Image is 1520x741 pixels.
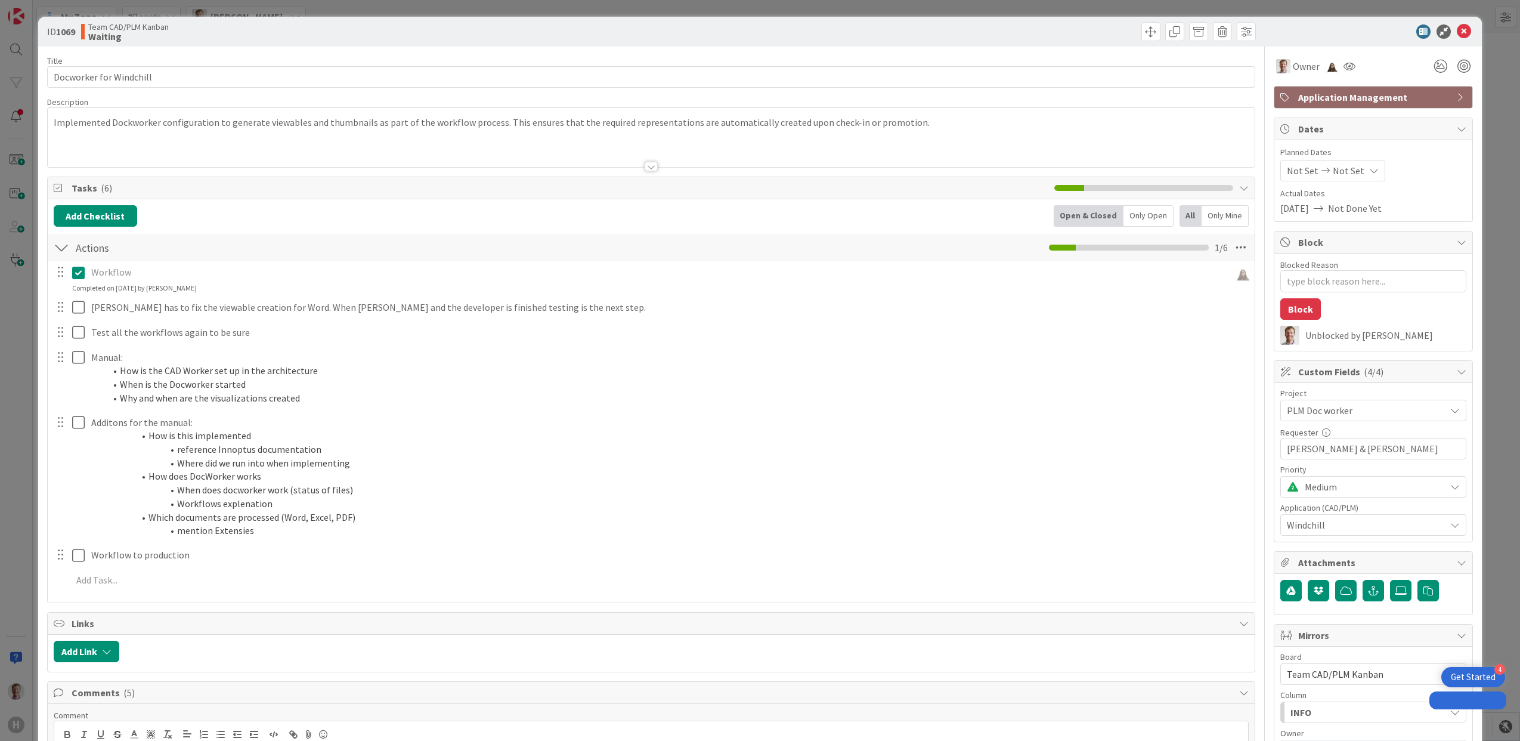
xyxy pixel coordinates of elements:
div: Application (CAD/PLM) [1280,504,1466,512]
p: Workflow to production [91,548,1246,562]
li: reference Innoptus documentation [106,443,1246,456]
span: Mirrors [1298,628,1451,643]
div: Open Get Started checklist, remaining modules: 4 [1441,667,1505,687]
span: Windchill [1287,518,1445,532]
span: Description [47,97,88,107]
li: Which documents are processed (Word, Excel, PDF) [106,511,1246,524]
span: Block [1298,235,1451,249]
span: ID [47,24,75,39]
span: Board [1280,653,1302,661]
img: KM [1326,60,1339,73]
span: Comments [72,686,1234,700]
span: Links [72,616,1234,631]
input: Add Checklist... [72,237,340,258]
label: Blocked Reason [1280,260,1338,270]
b: Waiting [88,32,169,41]
span: ( 4/4 ) [1364,366,1383,378]
span: Team CAD/PLM Kanban [88,22,169,32]
span: Comment [54,710,88,721]
li: mention Extensies [106,524,1246,538]
img: KM [1235,265,1251,282]
div: Unblocked by [PERSON_NAME] [1305,330,1466,341]
div: Only Open [1123,205,1174,227]
li: How is the CAD Worker set up in the architecture [106,364,1246,378]
p: Test all the workflows again to be sure [91,326,1246,339]
span: Planned Dates [1280,146,1466,159]
span: [DATE] [1280,201,1309,215]
li: When is the Docworker started [106,378,1246,391]
span: Attachments [1298,555,1451,570]
div: Completed on [DATE] by [PERSON_NAME] [72,283,197,294]
span: Dates [1298,122,1451,136]
button: Add Link [54,641,119,662]
span: Not Set [1287,163,1318,178]
label: Title [47,55,63,66]
span: Application Management [1298,90,1451,104]
div: Priority [1280,465,1466,474]
span: ( 6 ) [101,182,112,194]
span: Team CAD/PLM Kanban [1287,668,1383,680]
img: BO [1276,59,1290,73]
p: [PERSON_NAME] has to fix the viewable creation for Word. When [PERSON_NAME] and the developer is ... [91,301,1246,314]
span: Owner [1293,59,1320,73]
label: Requester [1280,427,1318,438]
span: Custom Fields [1298,365,1451,379]
span: Owner [1280,729,1304,737]
span: ( 5 ) [123,687,135,699]
p: Workflow [91,265,1224,279]
input: type card name here... [47,66,1256,88]
p: Additons for the manual: [91,416,1246,430]
span: Column [1280,691,1307,699]
img: BO [1280,326,1299,345]
button: Block [1280,298,1321,320]
span: PLM Doc worker [1287,402,1439,419]
li: How is this implemented [106,429,1246,443]
div: Get Started [1451,671,1496,683]
p: Implemented Dockworker configuration to generate viewables and thumbnails as part of the workflow... [54,116,1249,129]
div: 4 [1494,664,1505,675]
span: INFO [1290,705,1311,720]
span: Not Set [1333,163,1364,178]
div: Project [1280,389,1466,397]
li: How does DocWorker works [106,470,1246,483]
span: Actual Dates [1280,187,1466,200]
button: Add Checklist [54,205,137,227]
div: Only Mine [1202,205,1249,227]
span: Not Done Yet [1328,201,1382,215]
span: Medium [1305,478,1439,495]
li: When does docworker work (status of files) [106,483,1246,497]
div: Open & Closed [1054,205,1123,227]
li: Where did we run into when implementing [106,456,1246,470]
span: 1 / 6 [1215,240,1228,255]
p: Manual: [91,351,1246,365]
b: 1069 [56,26,75,38]
li: Why and when are the visualizations created [106,391,1246,405]
li: Workflows explenation [106,497,1246,511]
button: INFO [1280,702,1466,723]
span: Tasks [72,181,1049,195]
div: All [1180,205,1202,227]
